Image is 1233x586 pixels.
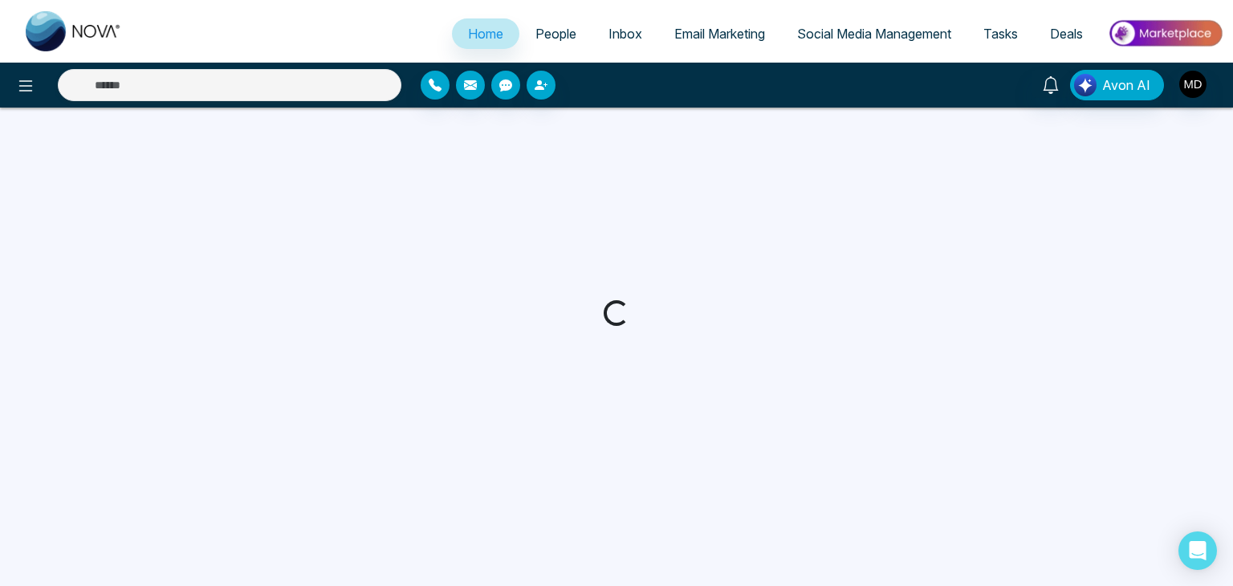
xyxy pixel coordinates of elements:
span: Social Media Management [797,26,951,42]
a: Social Media Management [781,18,967,49]
a: Inbox [592,18,658,49]
span: Home [468,26,503,42]
span: Tasks [983,26,1018,42]
img: Lead Flow [1074,74,1097,96]
img: Market-place.gif [1107,15,1223,51]
div: Open Intercom Messenger [1178,531,1217,570]
span: Email Marketing [674,26,765,42]
a: Tasks [967,18,1034,49]
a: Email Marketing [658,18,781,49]
img: User Avatar [1179,71,1207,98]
button: Avon AI [1070,70,1164,100]
a: People [519,18,592,49]
span: Inbox [608,26,642,42]
a: Deals [1034,18,1099,49]
span: Deals [1050,26,1083,42]
a: Home [452,18,519,49]
span: People [535,26,576,42]
span: Avon AI [1102,75,1150,95]
img: Nova CRM Logo [26,11,122,51]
